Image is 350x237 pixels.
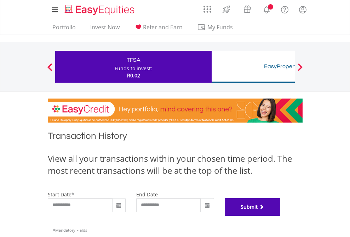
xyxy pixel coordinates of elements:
[48,153,303,177] div: View all your transactions within your chosen time period. The most recent transactions will be a...
[225,198,281,216] button: Submit
[50,24,79,35] a: Portfolio
[237,2,258,15] a: Vouchers
[48,99,303,123] img: EasyCredit Promotion Banner
[131,24,185,35] a: Refer and Earn
[48,191,71,198] label: start date
[63,4,137,16] img: EasyEquities_Logo.png
[59,55,207,65] div: TFSA
[293,67,307,74] button: Next
[87,24,122,35] a: Invest Now
[258,2,276,16] a: Notifications
[197,23,243,32] span: My Funds
[136,191,158,198] label: end date
[276,2,294,16] a: FAQ's and Support
[127,72,140,79] span: R0.02
[203,5,211,13] img: grid-menu-icon.svg
[53,227,87,233] span: Mandatory Fields
[199,2,216,13] a: AppsGrid
[143,23,183,31] span: Refer and Earn
[48,130,303,146] h1: Transaction History
[43,67,57,74] button: Previous
[241,4,253,15] img: vouchers-v2.svg
[62,2,137,16] a: Home page
[294,2,312,17] a: My Profile
[115,65,152,72] div: Funds to invest:
[220,4,232,15] img: thrive-v2.svg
